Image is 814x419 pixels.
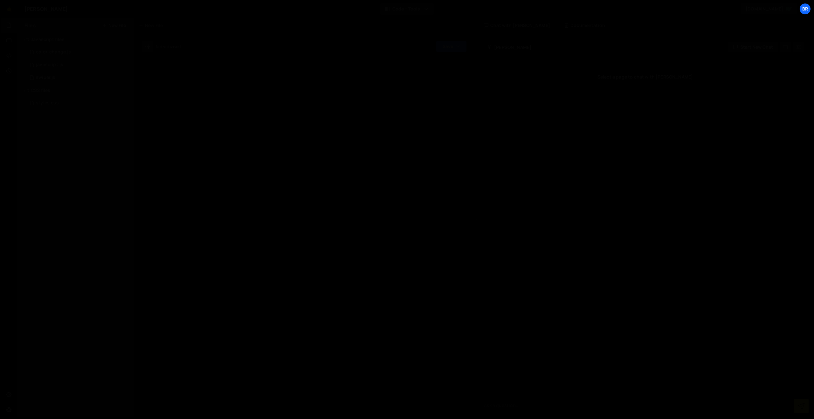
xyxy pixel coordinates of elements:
[139,22,165,29] div: New File
[24,46,134,58] div: 16297/44719.js
[36,100,59,106] div: styles.css
[17,33,134,46] div: Javascript files
[1,1,17,17] a: 🤙
[17,84,134,97] div: CSS files
[436,41,467,52] button: Save
[740,3,797,15] a: [DOMAIN_NAME]
[36,49,71,55] div: color-change.js
[36,75,55,80] div: swiper.js
[102,23,126,28] button: New File
[24,5,68,13] div: [PERSON_NAME]
[380,3,434,15] button: Code + Tools
[487,44,531,50] h2: [PERSON_NAME]
[24,71,134,84] div: 16297/44014.js
[156,44,181,49] div: Not yet saved
[728,41,778,53] button: Start new chat
[24,22,36,29] h2: Files
[799,3,811,15] a: Br
[558,18,611,33] div: Documentation
[24,58,134,71] div: 16297/44199.js
[36,62,63,68] div: javascript.js
[24,97,134,109] div: 16297/44027.css
[478,18,556,33] div: Chat with [PERSON_NAME]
